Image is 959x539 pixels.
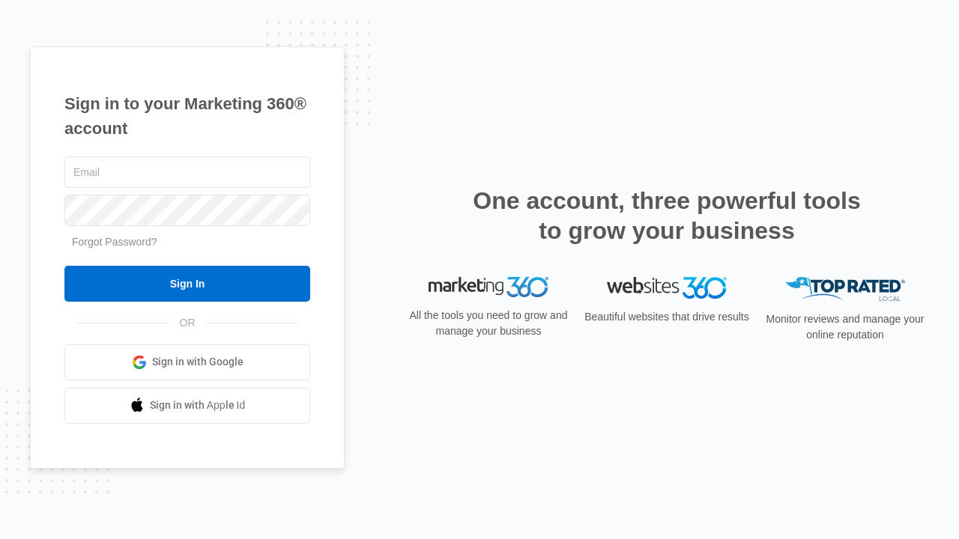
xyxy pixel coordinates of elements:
[64,266,310,302] input: Sign In
[72,236,157,248] a: Forgot Password?
[429,277,548,298] img: Marketing 360
[64,344,310,380] a: Sign in with Google
[169,315,206,331] span: OR
[607,277,727,299] img: Websites 360
[64,156,310,188] input: Email
[761,311,929,343] p: Monitor reviews and manage your online reputation
[150,398,246,413] span: Sign in with Apple Id
[152,354,243,370] span: Sign in with Google
[583,309,751,325] p: Beautiful websites that drive results
[64,91,310,141] h1: Sign in to your Marketing 360® account
[468,186,865,246] h2: One account, three powerful tools to grow your business
[785,277,905,302] img: Top Rated Local
[64,388,310,424] a: Sign in with Apple Id
[405,308,572,339] p: All the tools you need to grow and manage your business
